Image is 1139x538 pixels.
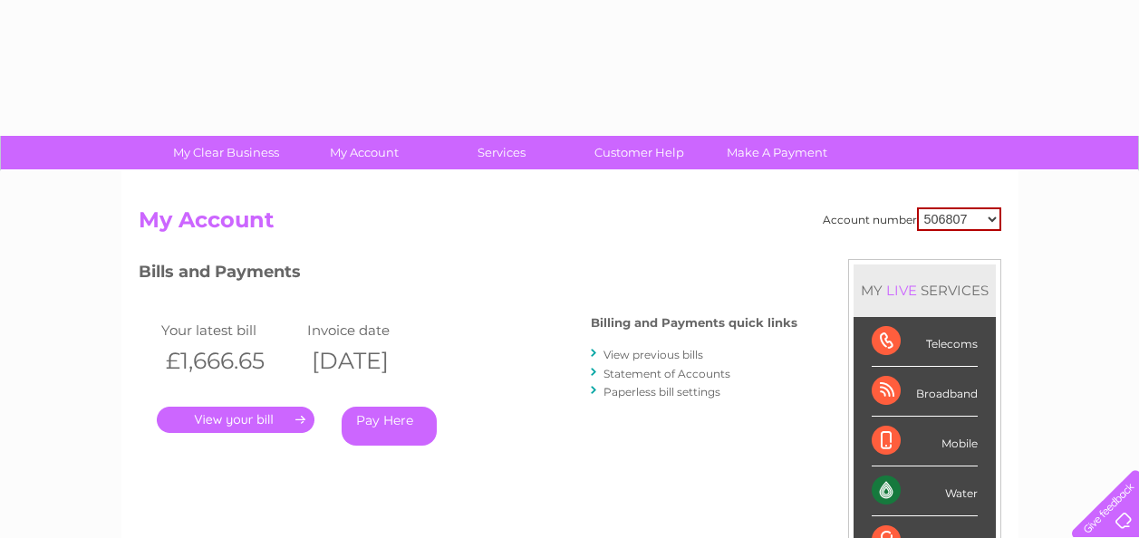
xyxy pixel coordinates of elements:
a: Statement of Accounts [603,367,730,380]
div: Mobile [872,417,978,466]
h2: My Account [139,207,1001,242]
a: My Clear Business [151,136,301,169]
div: Broadband [872,367,978,417]
div: Account number [823,207,1001,231]
div: LIVE [883,282,921,299]
th: £1,666.65 [157,342,303,379]
a: My Account [289,136,439,169]
a: . [157,407,314,433]
a: Paperless bill settings [603,385,720,399]
a: Pay Here [342,407,437,446]
td: Your latest bill [157,318,303,342]
div: MY SERVICES [854,264,996,316]
a: View previous bills [603,348,703,361]
h3: Bills and Payments [139,259,797,291]
td: Invoice date [303,318,449,342]
a: Make A Payment [702,136,852,169]
h4: Billing and Payments quick links [591,316,797,330]
div: Telecoms [872,317,978,367]
div: Water [872,466,978,516]
th: [DATE] [303,342,449,379]
a: Customer Help [565,136,714,169]
a: Services [427,136,576,169]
